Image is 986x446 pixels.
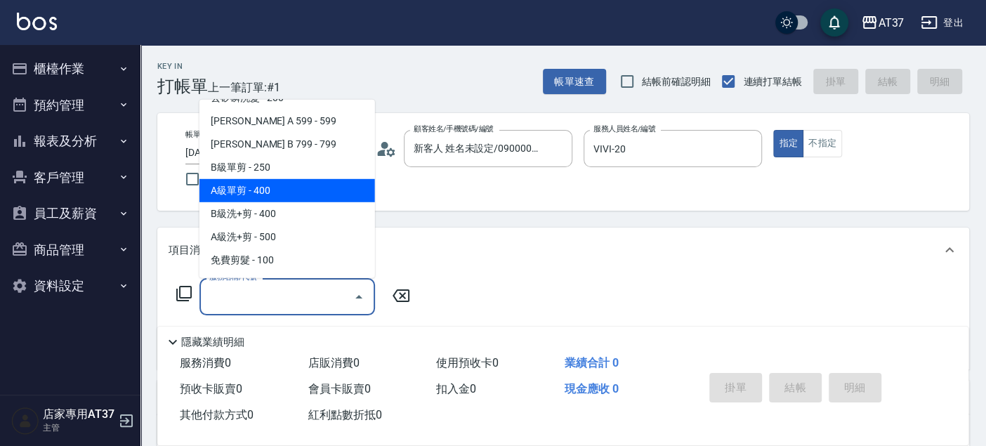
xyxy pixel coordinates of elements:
[308,382,371,395] span: 會員卡販賣 0
[199,179,375,202] span: A級單剪 - 400
[185,129,215,140] label: 帳單日期
[43,407,114,421] h5: 店家專用AT37
[180,382,242,395] span: 預收卡販賣 0
[6,195,135,232] button: 員工及薪資
[820,8,848,37] button: save
[642,74,711,89] span: 結帳前確認明細
[208,79,280,96] span: 上一筆訂單:#1
[199,225,375,249] span: A級洗+剪 - 500
[199,110,375,133] span: [PERSON_NAME] A 599 - 599
[803,130,842,157] button: 不指定
[6,159,135,196] button: 客戶管理
[6,123,135,159] button: 報表及分析
[157,62,208,71] h2: Key In
[878,14,904,32] div: AT37
[199,156,375,179] span: B級單剪 - 250
[180,356,231,369] span: 服務消費 0
[185,141,334,164] input: YYYY/MM/DD hh:mm
[348,286,370,308] button: Close
[743,74,802,89] span: 連續打單結帳
[17,13,57,30] img: Logo
[565,382,619,395] span: 現金應收 0
[436,382,476,395] span: 扣入金 0
[414,124,494,134] label: 顧客姓名/手機號碼/編號
[6,87,135,124] button: 預約管理
[593,124,655,134] label: 服務人員姓名/編號
[199,249,375,272] span: 免費剪髮 - 100
[543,69,606,95] button: 帳單速查
[915,10,969,36] button: 登出
[773,130,803,157] button: 指定
[308,356,360,369] span: 店販消費 0
[6,232,135,268] button: 商品管理
[43,421,114,434] p: 主管
[199,133,375,156] span: [PERSON_NAME] B 799 - 799
[565,356,619,369] span: 業績合計 0
[308,408,382,421] span: 紅利點數折抵 0
[157,77,208,96] h3: 打帳單
[436,356,499,369] span: 使用預收卡 0
[181,335,244,350] p: 隱藏業績明細
[11,407,39,435] img: Person
[199,202,375,225] span: B級洗+剪 - 400
[6,51,135,87] button: 櫃檯作業
[157,228,969,273] div: 項目消費
[6,268,135,304] button: 資料設定
[180,408,254,421] span: 其他付款方式 0
[855,8,909,37] button: AT37
[199,272,375,295] span: A精油洗+剪 - 600
[169,243,211,258] p: 項目消費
